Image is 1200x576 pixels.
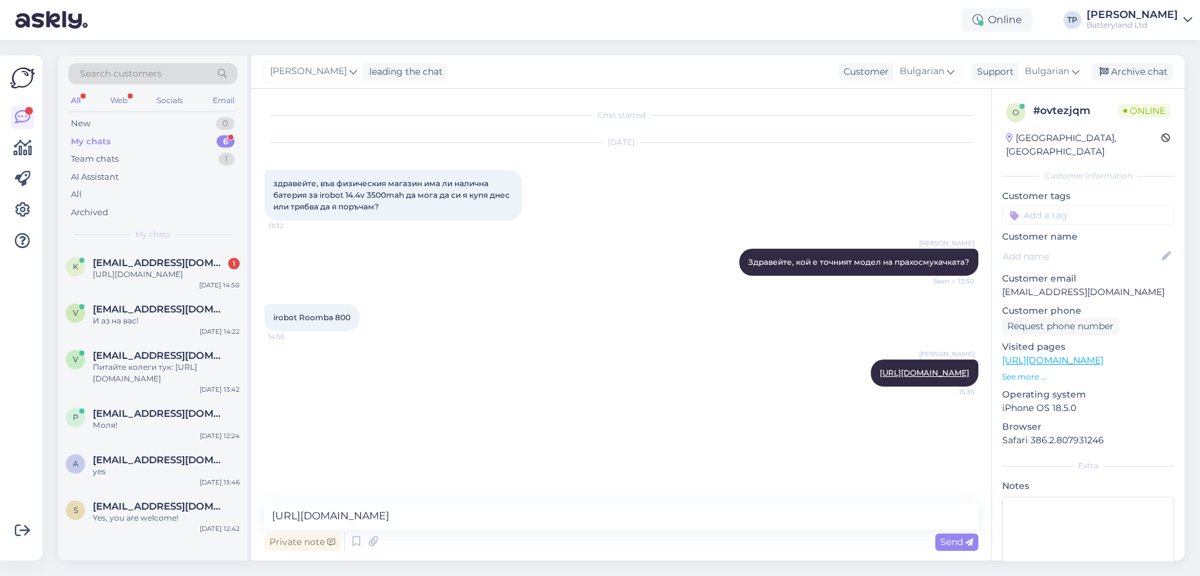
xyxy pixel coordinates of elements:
div: [URL][DOMAIN_NAME] [93,269,240,280]
span: irobot Roomba 800 [273,312,351,322]
div: Customer [838,65,889,79]
div: Archived [71,206,108,219]
div: Моля! [93,419,240,431]
div: И аз на вас! [93,315,240,327]
div: Email [210,92,237,109]
div: 1 [218,153,235,166]
span: Bulgarian [900,64,944,79]
div: My chats [71,135,111,148]
div: Request phone number [1002,318,1119,335]
div: 1 [228,258,240,269]
span: o [1012,108,1019,117]
input: Add a tag [1002,206,1174,225]
span: karamanlievtoni@gmail.com [93,257,227,269]
div: [DATE] 14:22 [200,327,240,336]
div: All [68,92,83,109]
img: Askly Logo [10,66,35,90]
span: k [73,262,79,271]
span: Send [940,536,973,548]
a: [URL][DOMAIN_NAME] [1002,354,1103,366]
div: # ovtezjqm [1033,103,1118,119]
p: iPhone OS 18.5.0 [1002,401,1174,415]
span: a [73,459,79,468]
div: [DATE] 13:42 [200,385,240,394]
span: My chats [135,229,170,240]
div: TP [1063,11,1081,29]
p: Visited pages [1002,340,1174,354]
p: Operating system [1002,388,1174,401]
div: Питайте колеги тук: [URL][DOMAIN_NAME] [93,361,240,385]
span: aalbalat@gmail.com [93,454,227,466]
p: [EMAIL_ADDRESS][DOMAIN_NAME] [1002,285,1174,299]
span: Bulgarian [1025,64,1069,79]
div: Archive chat [1092,63,1173,81]
div: Socials [154,92,186,109]
span: 15:35 [926,387,974,397]
span: здравейте, във физическия магазин има ли налична батерия за irobot 14.4v 3500mah да мога да си я ... [273,178,512,211]
a: [PERSON_NAME]Batteryland Ltd [1087,10,1192,30]
p: Customer phone [1002,304,1174,318]
span: v [73,308,78,318]
div: Customer information [1002,170,1174,182]
span: Online [1118,104,1170,118]
span: Здравейте, кой е точният модел на прахосмукачката? [748,257,969,267]
p: Notes [1002,479,1174,493]
p: See more ... [1002,371,1174,383]
div: [DATE] 12:42 [200,524,240,533]
span: [PERSON_NAME] [919,349,974,359]
div: Yes, you are welcome! [93,512,240,524]
div: [GEOGRAPHIC_DATA], [GEOGRAPHIC_DATA] [1006,131,1161,158]
span: Search customers [80,67,162,81]
div: All [71,188,82,201]
span: valbg69@abv.bg [93,303,227,315]
div: leading the chat [364,65,443,79]
input: Add name [1003,249,1159,264]
div: Chat started [264,110,978,121]
span: samifilip19@gamil.com [93,501,227,512]
div: [DATE] 12:24 [200,431,240,441]
span: s [73,505,78,515]
div: Web [108,92,130,109]
div: AI Assistant [71,171,119,184]
span: [PERSON_NAME] [919,238,974,248]
div: 6 [217,135,235,148]
span: 14:50 [268,332,316,341]
div: Online [962,8,1032,32]
p: Customer email [1002,272,1174,285]
a: [URL][DOMAIN_NAME] [880,368,969,378]
span: p [73,412,79,422]
p: Safari 386.2.807931246 [1002,434,1174,447]
p: Customer tags [1002,189,1174,203]
span: [PERSON_NAME] [270,64,347,79]
div: Support [972,65,1014,79]
span: v [73,354,78,364]
div: Extra [1002,460,1174,472]
div: Private note [264,533,340,551]
span: v.mateev@stimex.bg [93,350,227,361]
div: Team chats [71,153,119,166]
div: Batteryland Ltd [1087,20,1178,30]
div: [DATE] 15:46 [200,477,240,487]
div: New [71,117,90,130]
div: yes [93,466,240,477]
span: Seen ✓ 13:50 [926,276,974,286]
div: [DATE] [264,137,978,148]
span: 13:32 [268,221,316,231]
div: 0 [216,117,235,130]
p: Customer name [1002,230,1174,244]
span: p_tzonev@abv.bg [93,408,227,419]
div: [DATE] 14:50 [199,280,240,290]
div: [PERSON_NAME] [1087,10,1178,20]
p: Browser [1002,420,1174,434]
